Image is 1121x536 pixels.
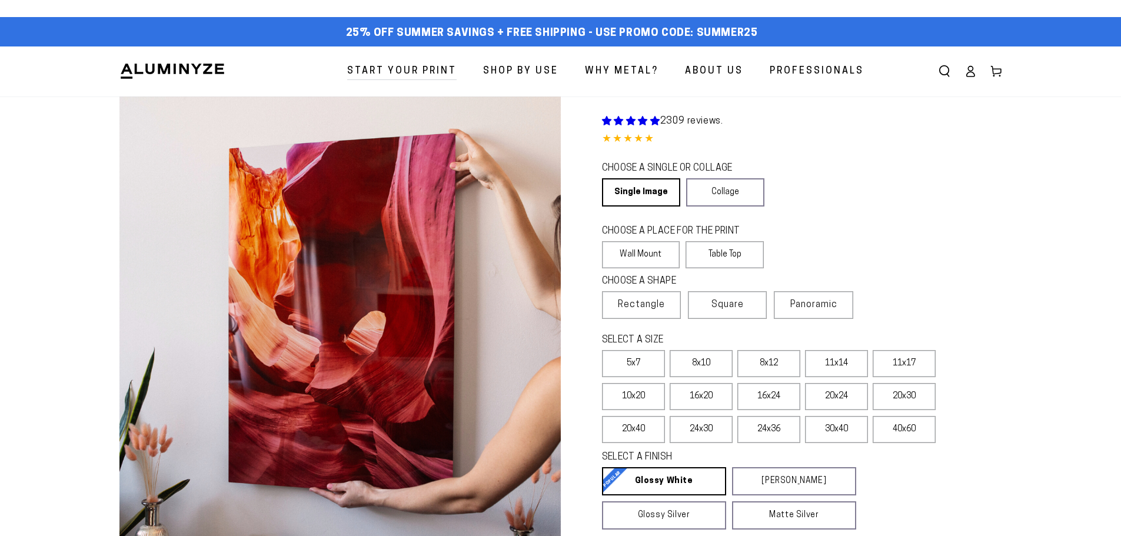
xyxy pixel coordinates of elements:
[602,467,726,495] a: Glossy White
[685,63,743,80] span: About Us
[670,383,733,410] label: 16x20
[119,62,225,80] img: Aluminyze
[676,56,752,87] a: About Us
[602,131,1002,148] div: 4.85 out of 5.0 stars
[347,63,457,80] span: Start Your Print
[737,350,800,377] label: 8x12
[602,451,828,464] legend: SELECT A FINISH
[602,162,754,175] legend: CHOOSE A SINGLE OR COLLAGE
[670,416,733,443] label: 24x30
[732,501,856,530] a: Matte Silver
[732,467,856,495] a: [PERSON_NAME]
[686,178,764,207] a: Collage
[873,350,936,377] label: 11x17
[790,300,837,309] span: Panoramic
[602,225,753,238] legend: CHOOSE A PLACE FOR THE PRINT
[602,178,680,207] a: Single Image
[805,350,868,377] label: 11x14
[576,56,667,87] a: Why Metal?
[805,416,868,443] label: 30x40
[602,501,726,530] a: Glossy Silver
[602,383,665,410] label: 10x20
[602,241,680,268] label: Wall Mount
[805,383,868,410] label: 20x24
[670,350,733,377] label: 8x10
[737,383,800,410] label: 16x24
[602,416,665,443] label: 20x40
[873,416,936,443] label: 40x60
[338,56,465,87] a: Start Your Print
[483,63,558,80] span: Shop By Use
[686,241,764,268] label: Table Top
[602,334,837,347] legend: SELECT A SIZE
[602,275,755,288] legend: CHOOSE A SHAPE
[873,383,936,410] label: 20x30
[474,56,567,87] a: Shop By Use
[346,27,758,40] span: 25% off Summer Savings + Free Shipping - Use Promo Code: SUMMER25
[932,58,957,84] summary: Search our site
[770,63,864,80] span: Professionals
[602,350,665,377] label: 5x7
[737,416,800,443] label: 24x36
[761,56,873,87] a: Professionals
[618,298,665,312] span: Rectangle
[711,298,744,312] span: Square
[585,63,658,80] span: Why Metal?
